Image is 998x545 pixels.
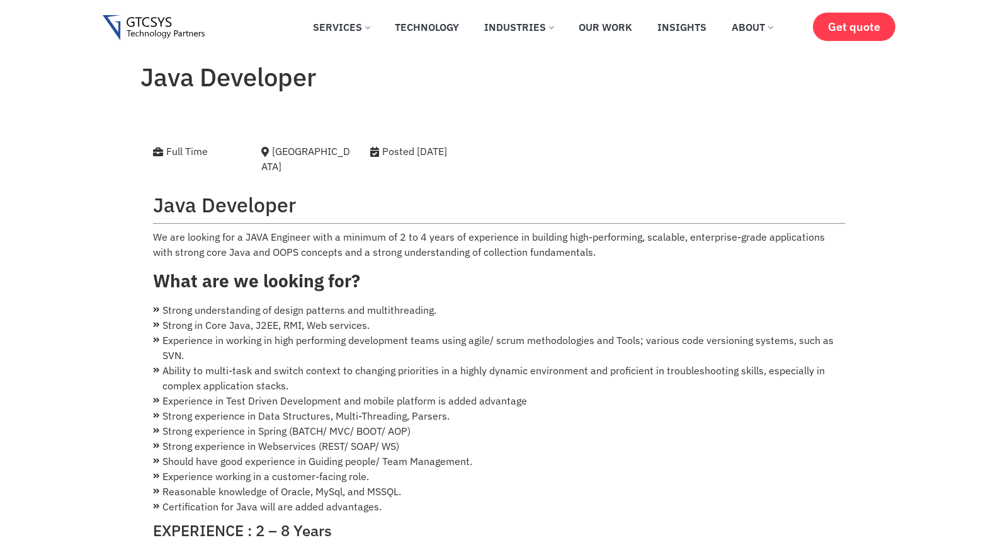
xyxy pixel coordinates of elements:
[140,62,858,92] h1: Java Developer
[569,13,642,41] a: Our Work
[153,439,846,454] li: Strong experience in Webservices (REST/ SOAP/ WS)
[153,522,846,540] h4: EXPERIENCE : 2 – 8 Years
[153,393,846,408] li: Experience in Test Driven Development and mobile platform is added advantage
[475,13,563,41] a: Industries
[303,13,379,41] a: Services
[153,408,846,423] li: Strong experience in Data Structures, Multi-Threading, Parsers.
[759,297,985,488] iframe: chat widget
[648,13,716,41] a: Insights
[153,423,846,439] li: Strong experience in Spring (BATCH/ MVC/ BOOT/ AOP)
[153,499,846,514] li: Certification for Java will are added advantages.
[103,15,205,41] img: Gtcsys logo
[153,318,846,333] li: Strong in Core Java, J2EE, RMI, Web services.
[828,20,880,33] span: Get quote
[153,302,846,318] li: Strong understanding of design patterns and multithreading.
[722,13,782,41] a: About
[153,469,846,484] li: Experience working in a customer-facing role.
[945,495,985,532] iframe: chat widget
[153,484,846,499] li: Reasonable knowledge of Oracle, MySql, and MSSQL.
[261,144,351,174] div: [GEOGRAPHIC_DATA]
[153,363,846,393] li: Ability to multi-task and switch context to changing priorities in a highly dynamic environment a...
[370,144,514,159] div: Posted [DATE]
[153,333,846,363] li: Experience in working in high performing development teams using agile/ scrum methodologies and T...
[153,269,360,292] strong: What are we looking for?
[813,13,895,41] a: Get quote
[153,454,846,469] li: Should have good experience in Guiding people/ Team Management.
[153,144,243,159] div: Full Time
[385,13,468,41] a: Technology
[153,229,846,260] p: We are looking for a JAVA Engineer with a minimum of 2 to 4 years of experience in building high-...
[153,193,846,217] h2: Java Developer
